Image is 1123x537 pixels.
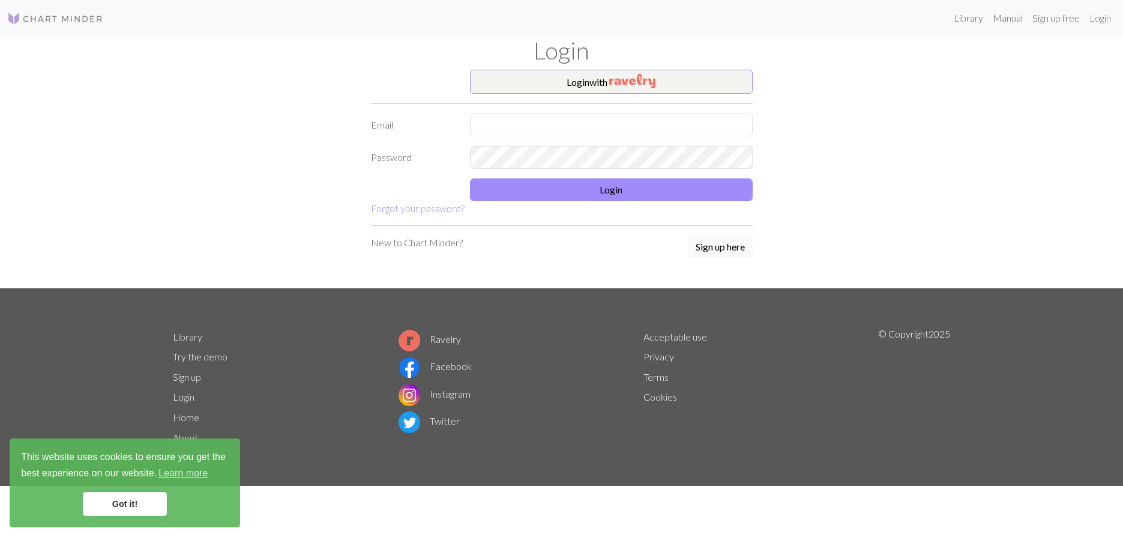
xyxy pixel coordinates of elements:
img: Logo [7,11,103,26]
a: Library [173,331,202,342]
a: Try the demo [173,351,227,362]
a: Privacy [643,351,674,362]
img: Twitter logo [399,411,420,433]
a: Forgot your password? [371,202,465,214]
a: About [173,432,198,443]
p: © Copyright 2025 [878,327,950,448]
label: Email [364,114,463,136]
img: Instagram logo [399,384,420,406]
a: Sign up [173,371,201,383]
a: Facebook [399,360,472,372]
button: Sign up here [688,235,753,258]
a: Acceptable use [643,331,707,342]
a: Library [949,6,988,30]
span: This website uses cookies to ensure you get the best experience on our website. [21,450,229,482]
h1: Login [166,36,958,65]
label: Password [364,146,463,169]
a: Instagram [399,388,471,399]
a: Sign up here [688,235,753,259]
a: Twitter [399,415,460,426]
button: Loginwith [470,70,753,94]
a: dismiss cookie message [83,492,167,516]
a: Login [1085,6,1116,30]
button: Login [470,178,753,201]
img: Ravelry [609,74,655,88]
a: Home [173,411,199,423]
a: Cookies [643,391,677,402]
a: Terms [643,371,669,383]
div: cookieconsent [10,438,240,527]
a: Sign up free [1028,6,1085,30]
a: Ravelry [399,333,461,345]
a: Login [173,391,194,402]
img: Facebook logo [399,357,420,378]
a: Manual [988,6,1028,30]
img: Ravelry logo [399,330,420,351]
p: New to Chart Minder? [371,235,463,250]
a: learn more about cookies [157,464,209,482]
